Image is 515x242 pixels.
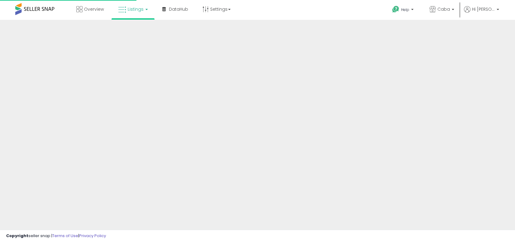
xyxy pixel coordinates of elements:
a: Terms of Use [52,233,78,239]
a: Help [387,1,420,20]
div: seller snap | | [6,233,106,239]
span: Listings [128,6,144,12]
a: Hi [PERSON_NAME] [464,6,499,20]
i: Get Help [392,6,400,13]
span: Caba [437,6,450,12]
span: Help [401,7,409,12]
strong: Copyright [6,233,28,239]
span: Overview [84,6,104,12]
span: DataHub [169,6,188,12]
a: Privacy Policy [79,233,106,239]
span: Hi [PERSON_NAME] [472,6,495,12]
